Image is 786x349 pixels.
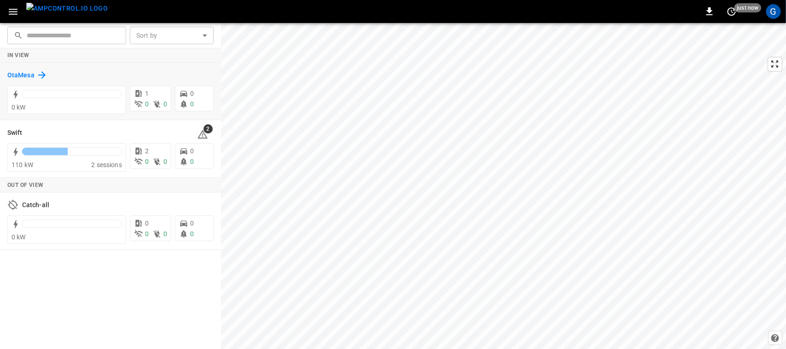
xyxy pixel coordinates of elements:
span: 0 [145,220,149,227]
span: 0 [145,230,149,238]
strong: In View [7,52,29,58]
div: profile-icon [766,4,781,19]
span: 0 kW [12,233,26,241]
span: 0 [145,100,149,108]
strong: Out of View [7,182,43,188]
h6: Swift [7,128,23,138]
span: 0 [190,158,194,165]
span: 2 [145,147,149,155]
span: 0 [145,158,149,165]
span: 0 [190,220,194,227]
img: ampcontrol.io logo [26,3,108,14]
button: set refresh interval [724,4,739,19]
span: 0 [163,158,167,165]
span: 0 [190,100,194,108]
span: 0 [190,147,194,155]
span: 1 [145,90,149,97]
span: 0 [163,230,167,238]
span: just now [734,3,762,12]
span: 110 kW [12,161,33,169]
h6: OtaMesa [7,70,35,81]
h6: Catch-all [22,200,49,210]
span: 2 [204,124,213,134]
span: 0 [163,100,167,108]
span: 2 sessions [91,161,122,169]
span: 0 [190,230,194,238]
span: 0 kW [12,104,26,111]
span: 0 [190,90,194,97]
